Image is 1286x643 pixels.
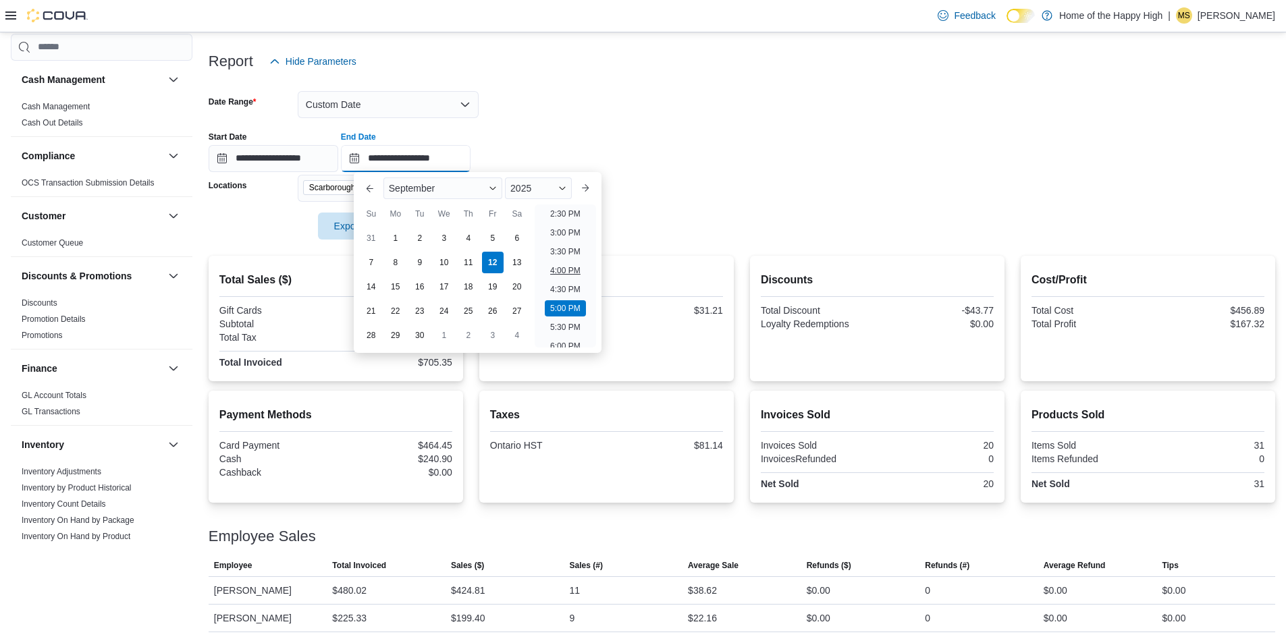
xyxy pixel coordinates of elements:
div: day-20 [506,276,528,298]
div: 0 [925,610,930,626]
div: Total Discount [761,305,875,316]
div: day-6 [506,227,528,249]
span: Average Sale [688,560,739,571]
button: Custom Date [298,91,479,118]
div: $0.00 [338,305,452,316]
a: Inventory On Hand by Package [22,515,134,525]
div: day-11 [458,252,479,273]
div: $0.00 [1162,610,1185,626]
div: [PERSON_NAME] [209,605,327,632]
span: 2025 [510,183,531,194]
div: $22.16 [688,610,717,626]
button: Next month [574,177,596,199]
div: day-1 [385,227,406,249]
span: Employee [214,560,252,571]
label: Locations [209,180,247,191]
li: 5:30 PM [545,319,586,335]
label: End Date [341,132,376,142]
div: 31 [1150,440,1264,451]
span: Sales ($) [451,560,484,571]
button: Discounts & Promotions [165,268,182,284]
input: Press the down key to open a popover containing a calendar. [209,145,338,172]
button: Cash Management [22,73,163,86]
div: day-1 [433,325,455,346]
span: Dark Mode [1007,23,1007,24]
div: $199.40 [451,610,485,626]
a: Promotions [22,331,63,340]
div: Cash [219,453,333,464]
h2: Average Spent [490,272,723,288]
a: Feedback [932,2,1000,29]
span: Inventory Adjustments [22,466,101,477]
a: Inventory Adjustments [22,467,101,476]
input: Dark Mode [1007,9,1035,23]
span: Promotion Details [22,314,86,325]
h2: Cost/Profit [1032,272,1264,288]
span: MS [1178,7,1190,24]
a: Discounts [22,298,57,308]
button: Compliance [22,149,163,163]
strong: Net Sold [1032,478,1070,489]
div: $0.00 [1044,582,1067,598]
li: 3:00 PM [545,225,586,241]
span: Promotions [22,330,63,341]
h3: Customer [22,209,65,223]
div: Total Profit [1032,318,1146,329]
div: $0.00 [1162,582,1185,598]
button: Export [318,213,394,240]
img: Cova [27,9,88,22]
div: day-28 [360,325,382,346]
div: $464.45 [338,440,452,451]
span: Inventory On Hand by Product [22,531,130,542]
span: Customer Queue [22,237,83,248]
div: Items Refunded [1032,453,1146,464]
button: Compliance [165,148,182,164]
div: Tu [409,203,431,225]
div: day-15 [385,276,406,298]
div: 20 [880,440,994,451]
div: day-29 [385,325,406,346]
div: Loyalty Redemptions [761,318,875,329]
input: Press the down key to enter a popover containing a calendar. Press the escape key to close the po... [341,145,471,172]
div: day-19 [482,276,504,298]
div: Total Cost [1032,305,1146,316]
h2: Invoices Sold [761,407,994,423]
span: Average Refund [1044,560,1106,571]
div: $424.81 [451,582,485,598]
div: Sa [506,203,528,225]
span: Inventory Count Details [22,499,106,509]
div: day-22 [385,300,406,322]
div: Th [458,203,479,225]
div: 0 [925,582,930,598]
div: day-18 [458,276,479,298]
button: Discounts & Promotions [22,269,163,283]
a: GL Account Totals [22,391,86,400]
div: Mo [385,203,406,225]
div: Fr [482,203,504,225]
span: Total Invoiced [332,560,386,571]
a: Inventory On Hand by Product [22,532,130,541]
span: September [389,183,435,194]
span: Refunds (#) [925,560,969,571]
div: Ontario HST [490,440,604,451]
div: $225.33 [332,610,367,626]
a: OCS Transaction Submission Details [22,178,155,188]
a: Inventory by Product Historical [22,483,132,493]
div: day-23 [409,300,431,322]
li: 3:30 PM [545,244,586,260]
div: Button. Open the year selector. 2025 is currently selected. [505,177,572,199]
button: Hide Parameters [264,48,362,75]
div: $31.21 [609,305,723,316]
div: $81.14 [338,332,452,343]
div: 31 [1150,478,1264,489]
p: Home of the Happy High [1059,7,1162,24]
button: Finance [165,360,182,376]
div: Discounts & Promotions [11,295,192,349]
div: [PERSON_NAME] [209,577,327,604]
div: $624.21 [338,318,452,329]
div: Compliance [11,175,192,196]
div: day-17 [433,276,455,298]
